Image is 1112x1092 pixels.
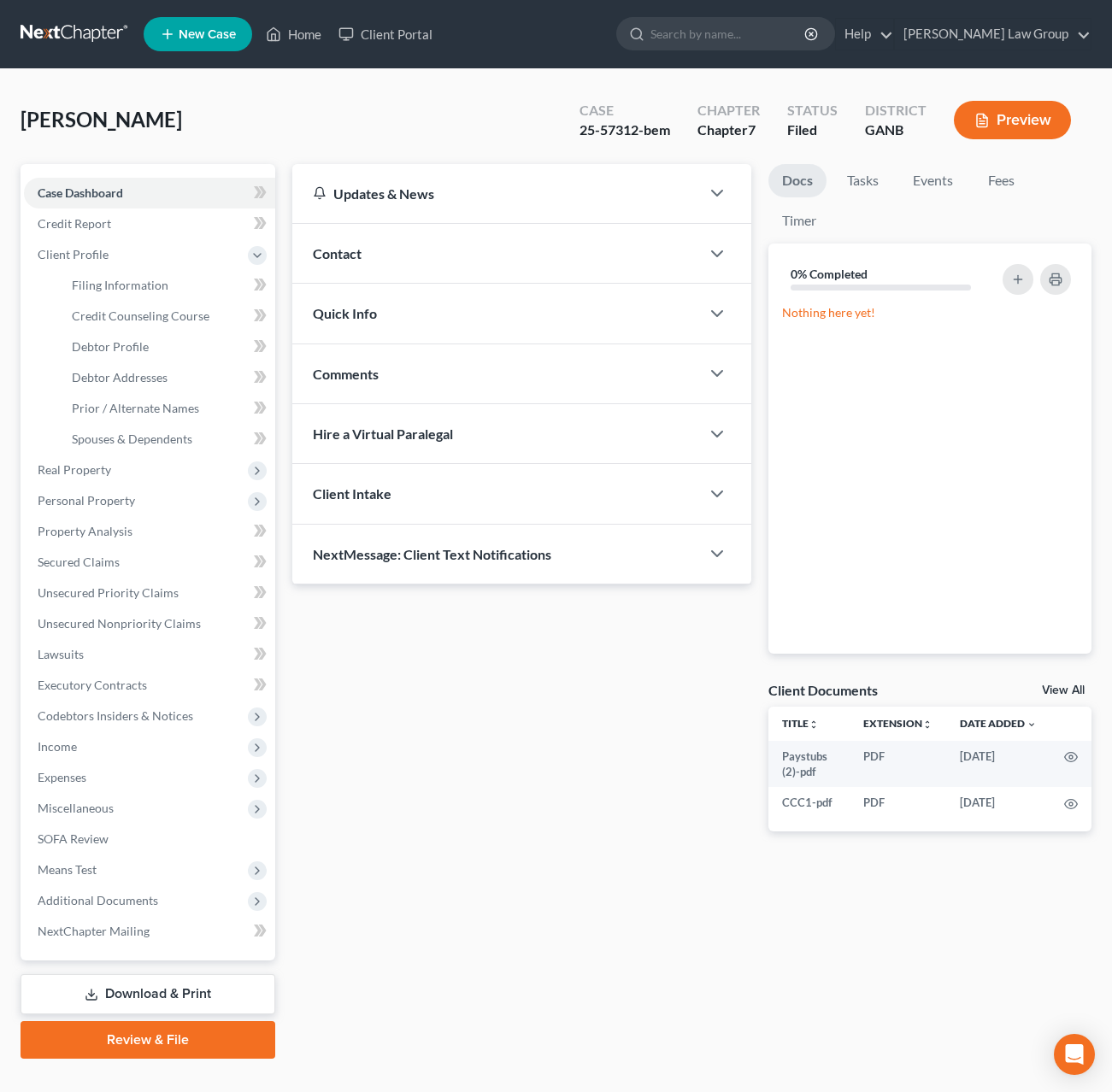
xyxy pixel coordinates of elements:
[24,916,275,947] a: NextChapter Mailing
[58,270,275,301] a: Filing Information
[38,924,150,938] span: NextChapter Mailing
[179,28,236,41] span: New Case
[960,717,1037,730] a: Date Added expand_more
[72,432,192,446] span: Spouses & Dependents
[38,247,109,261] span: Client Profile
[24,824,275,854] a: SOFA Review
[865,120,927,140] div: GANB
[768,741,850,788] td: Paystubs (2)-pdf
[38,770,86,784] span: Expenses
[313,366,379,382] span: Comments
[21,107,182,132] span: [PERSON_NAME]
[24,578,275,608] a: Unsecured Priority Claims
[313,185,680,203] div: Updates & News
[38,524,132,538] span: Property Analysis
[72,339,149,354] span: Debtor Profile
[21,1021,275,1059] a: Review & File
[38,739,77,754] span: Income
[38,462,111,477] span: Real Property
[697,101,760,120] div: Chapter
[38,216,111,231] span: Credit Report
[38,555,120,569] span: Secured Claims
[38,708,193,723] span: Codebtors Insiders & Notices
[38,616,201,631] span: Unsecured Nonpriority Claims
[899,164,967,197] a: Events
[24,670,275,701] a: Executory Contracts
[72,370,168,385] span: Debtor Addresses
[850,787,946,818] td: PDF
[257,19,330,50] a: Home
[697,120,760,140] div: Chapter
[58,301,275,332] a: Credit Counseling Course
[313,485,391,502] span: Client Intake
[650,18,807,50] input: Search by name...
[865,101,927,120] div: District
[38,647,84,661] span: Lawsuits
[72,308,209,323] span: Credit Counseling Course
[38,678,147,692] span: Executory Contracts
[836,19,893,50] a: Help
[580,120,670,140] div: 25-57312-bem
[21,974,275,1014] a: Download & Print
[58,424,275,455] a: Spouses & Dependents
[313,245,362,261] span: Contact
[24,208,275,239] a: Credit Report
[72,278,168,292] span: Filing Information
[38,831,109,846] span: SOFA Review
[782,717,819,730] a: Titleunfold_more
[1027,719,1037,730] i: expand_more
[748,121,756,138] span: 7
[809,719,819,730] i: unfold_more
[946,787,1050,818] td: [DATE]
[782,304,1078,321] p: Nothing here yet!
[24,608,275,639] a: Unsecured Nonpriority Claims
[24,178,275,208] a: Case Dashboard
[58,393,275,424] a: Prior / Alternate Names
[24,516,275,547] a: Property Analysis
[1054,1034,1095,1075] div: Open Intercom Messenger
[787,101,838,120] div: Status
[768,164,827,197] a: Docs
[580,101,670,120] div: Case
[768,787,850,818] td: CCC1-pdf
[38,585,179,600] span: Unsecured Priority Claims
[38,185,123,200] span: Case Dashboard
[313,305,377,321] span: Quick Info
[58,332,275,362] a: Debtor Profile
[850,741,946,788] td: PDF
[787,120,838,140] div: Filed
[791,267,868,281] strong: 0% Completed
[58,362,275,393] a: Debtor Addresses
[24,547,275,578] a: Secured Claims
[330,19,441,50] a: Client Portal
[768,204,830,238] a: Timer
[72,401,199,415] span: Prior / Alternate Names
[895,19,1091,50] a: [PERSON_NAME] Law Group
[38,862,97,877] span: Means Test
[863,717,933,730] a: Extensionunfold_more
[768,681,878,699] div: Client Documents
[38,893,158,907] span: Additional Documents
[974,164,1028,197] a: Fees
[1042,684,1085,696] a: View All
[954,101,1071,139] button: Preview
[313,426,453,442] span: Hire a Virtual Paralegal
[313,546,551,562] span: NextMessage: Client Text Notifications
[922,719,933,730] i: unfold_more
[38,493,135,508] span: Personal Property
[946,741,1050,788] td: [DATE]
[833,164,892,197] a: Tasks
[24,639,275,670] a: Lawsuits
[38,801,114,815] span: Miscellaneous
